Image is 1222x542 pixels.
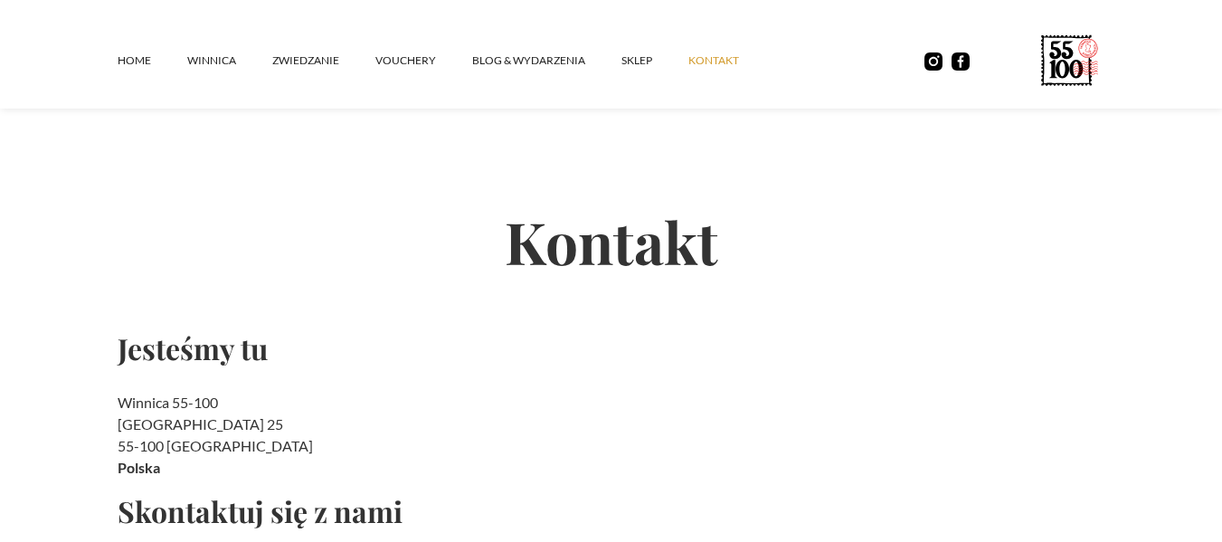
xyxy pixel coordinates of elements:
[472,33,621,88] a: Blog & Wydarzenia
[118,392,535,479] h2: Winnica 55-100 [GEOGRAPHIC_DATA] 25 55-100 [GEOGRAPHIC_DATA]
[375,33,472,88] a: vouchery
[118,148,1105,334] h2: Kontakt
[688,33,775,88] a: kontakt
[118,497,535,526] h2: Skontaktuj się z nami
[118,33,187,88] a: Home
[187,33,272,88] a: winnica
[118,334,535,363] h2: Jesteśmy tu
[118,459,160,476] strong: Polska
[272,33,375,88] a: ZWIEDZANIE
[621,33,688,88] a: SKLEP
